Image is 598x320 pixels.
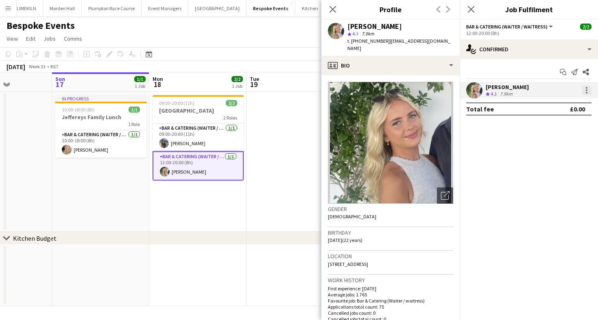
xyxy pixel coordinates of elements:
[135,83,145,89] div: 1 Job
[82,0,142,16] button: Plumpton Race Course
[247,0,295,16] button: Bespoke Events
[360,30,376,37] span: 7.9km
[43,0,82,16] button: Morden Hall
[250,75,259,83] span: Tue
[7,35,18,42] span: View
[580,24,591,30] span: 2/2
[466,24,554,30] button: Bar & Catering (Waiter / waitress)
[328,298,453,304] p: Favourite job: Bar & Catering (Waiter / waitress)
[328,261,368,267] span: [STREET_ADDRESS]
[153,151,244,181] app-card-role: Bar & Catering (Waiter / waitress)1/112:00-20:00 (8h)[PERSON_NAME]
[232,83,242,89] div: 1 Job
[328,213,376,220] span: [DEMOGRAPHIC_DATA]
[321,4,460,15] h3: Profile
[54,80,65,89] span: 17
[188,0,247,16] button: [GEOGRAPHIC_DATA]
[466,30,591,36] div: 12:00-20:00 (8h)
[295,0,325,16] button: Kitchen
[129,107,140,113] span: 1/1
[466,105,494,113] div: Total fee
[328,229,453,236] h3: Birthday
[134,76,146,82] span: 1/1
[7,20,75,32] h1: Bespoke Events
[64,35,82,42] span: Comms
[159,100,194,106] span: 09:00-20:00 (11h)
[26,35,35,42] span: Edit
[347,38,390,44] span: t. [PHONE_NUMBER]
[460,39,598,59] div: Confirmed
[40,33,59,44] a: Jobs
[3,33,21,44] a: View
[328,292,453,298] p: Average jobs: 1.765
[55,75,65,83] span: Sun
[55,113,146,121] h3: Jeffereys Family Lunch
[460,4,598,15] h3: Job Fulfilment
[55,95,146,102] div: In progress
[328,285,453,292] p: First experience: [DATE]
[347,38,450,51] span: | [EMAIL_ADDRESS][DOMAIN_NAME]
[486,83,529,91] div: [PERSON_NAME]
[50,63,59,70] div: BST
[7,63,25,71] div: [DATE]
[27,63,47,70] span: Week 33
[223,115,237,121] span: 2 Roles
[128,121,140,127] span: 1 Role
[44,35,56,42] span: Jobs
[437,187,453,204] div: Open photos pop-in
[328,253,453,260] h3: Location
[153,107,244,114] h3: [GEOGRAPHIC_DATA]
[61,33,85,44] a: Comms
[142,0,188,16] button: Event Managers
[153,124,244,151] app-card-role: Bar & Catering (Waiter / waitress)1/109:00-20:00 (11h)[PERSON_NAME]
[153,95,244,181] app-job-card: 09:00-20:00 (11h)2/2[GEOGRAPHIC_DATA]2 RolesBar & Catering (Waiter / waitress)1/109:00-20:00 (11h...
[498,91,514,98] div: 7.9km
[328,82,453,204] img: Crew avatar or photo
[347,23,402,30] div: [PERSON_NAME]
[466,24,548,30] span: Bar & Catering (Waiter / waitress)
[231,76,243,82] span: 2/2
[151,80,163,89] span: 18
[328,276,453,284] h3: Work history
[321,56,460,75] div: Bio
[13,234,57,242] div: Kitchen Budget
[570,105,585,113] div: £0.00
[23,33,39,44] a: Edit
[328,237,362,243] span: [DATE] (22 years)
[62,107,95,113] span: 10:00-18:00 (8h)
[226,100,237,106] span: 2/2
[10,0,43,16] button: LIMEKILN
[55,130,146,158] app-card-role: Bar & Catering (Waiter / waitress)1/110:00-18:00 (8h)[PERSON_NAME]
[55,95,146,158] app-job-card: In progress10:00-18:00 (8h)1/1Jeffereys Family Lunch1 RoleBar & Catering (Waiter / waitress)1/110...
[491,91,497,97] span: 4.3
[328,205,453,213] h3: Gender
[328,310,453,316] p: Cancelled jobs count: 0
[249,80,259,89] span: 19
[153,75,163,83] span: Mon
[328,304,453,310] p: Applications total count: 75
[352,30,358,37] span: 4.3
